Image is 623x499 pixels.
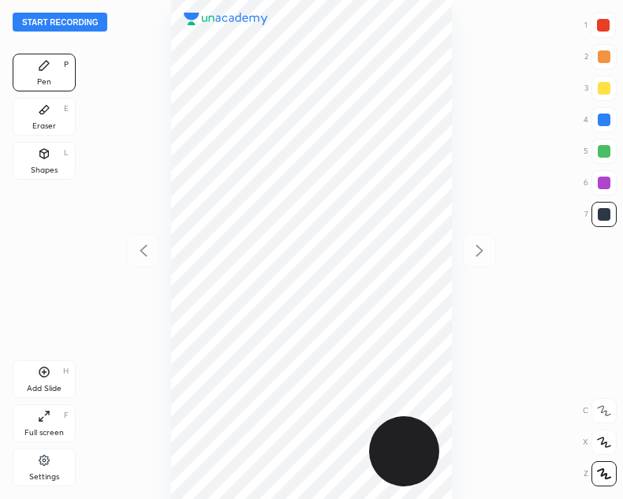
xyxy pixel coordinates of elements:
div: Eraser [32,122,56,130]
div: F [64,411,69,419]
div: Shapes [31,166,58,174]
div: 7 [584,202,617,227]
div: 5 [584,139,617,164]
div: 2 [584,44,617,69]
div: X [583,430,617,455]
div: 3 [584,76,617,101]
img: logo.38c385cc.svg [184,13,268,25]
div: P [64,61,69,69]
div: L [64,149,69,157]
div: E [64,105,69,113]
div: C [583,398,617,423]
div: Full screen [24,429,64,437]
div: H [63,367,69,375]
div: 4 [584,107,617,132]
div: Pen [37,78,51,86]
div: Settings [29,473,59,481]
div: 6 [584,170,617,196]
button: Start recording [13,13,107,32]
div: Add Slide [27,385,62,393]
div: Z [584,461,617,486]
div: 1 [584,13,616,38]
